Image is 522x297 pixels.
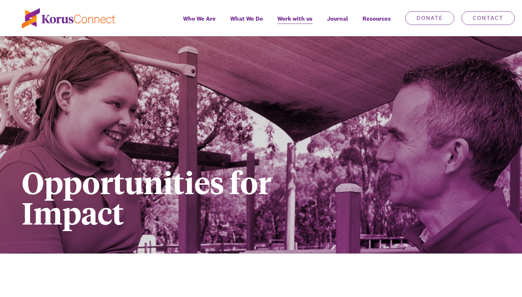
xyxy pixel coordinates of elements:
[327,13,348,24] span: Journal
[320,10,355,36] a: Journal
[355,10,398,36] div: Resources
[405,11,454,25] a: Donate
[277,13,312,24] span: Work with us
[22,8,115,28] img: korus-connect%2Fc5177985-88d5-491d-9cd7-4a1febad1357_logo.svg
[176,10,223,36] a: Who We Are
[461,11,515,25] a: Contact
[22,167,378,227] h1: Opportunities for Impact
[183,13,216,24] span: Who We Are
[223,10,270,36] a: What We Do
[230,13,263,24] span: What We Do
[270,10,320,36] a: Work with us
